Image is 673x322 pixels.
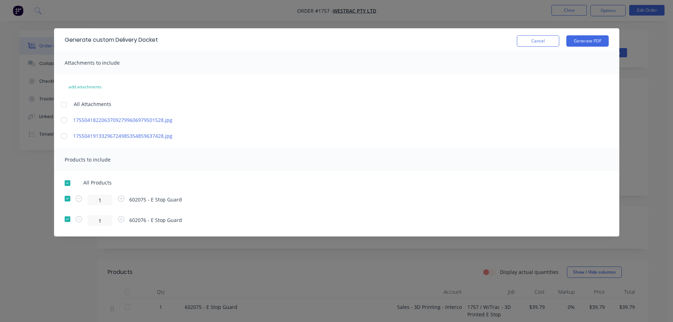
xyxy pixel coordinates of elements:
div: Generate custom Delivery Docket [65,36,158,44]
span: 602076 - E Stop Guard [129,216,182,224]
span: All Products [83,179,116,186]
span: Attachments to include [65,59,120,66]
button: Generate PDF [566,35,609,47]
span: All Attachments [74,100,111,108]
button: Cancel [517,35,559,47]
a: 17550418220637092799606979501528.jpg [73,116,197,124]
span: Products to include [65,156,111,163]
a: 17550419133296724985354859637428.jpg [73,132,197,140]
span: 602075 - E Stop Guard [129,196,182,203]
button: add attachments [61,81,109,93]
